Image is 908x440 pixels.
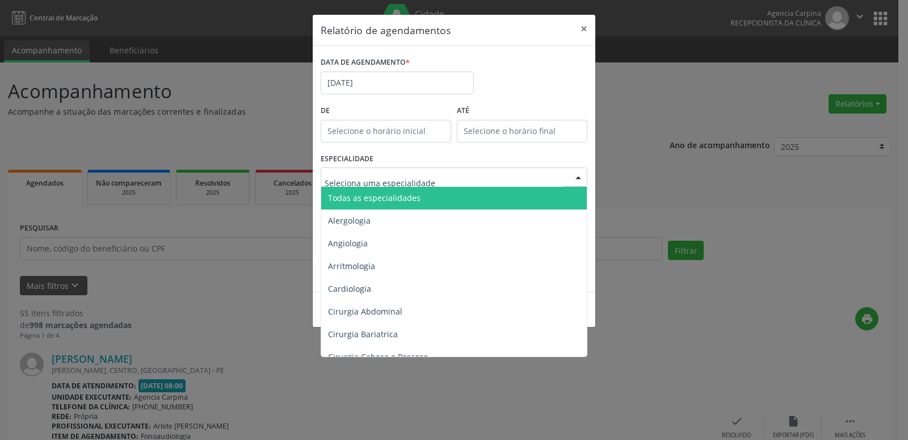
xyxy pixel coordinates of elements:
label: ESPECIALIDADE [321,150,373,168]
label: DATA DE AGENDAMENTO [321,54,410,72]
label: ATÉ [457,102,587,120]
input: Selecione o horário final [457,120,587,143]
span: Cirurgia Cabeça e Pescoço [328,351,428,362]
span: Cardiologia [328,283,371,294]
span: Todas as especialidades [328,192,421,203]
input: Selecione uma data ou intervalo [321,72,474,94]
span: Alergologia [328,215,371,226]
span: Cirurgia Bariatrica [328,329,398,340]
span: Arritmologia [328,261,375,271]
h5: Relatório de agendamentos [321,23,451,37]
input: Seleciona uma especialidade [325,171,564,194]
span: Angiologia [328,238,368,249]
label: De [321,102,451,120]
span: Cirurgia Abdominal [328,306,402,317]
button: Close [573,15,595,43]
input: Selecione o horário inicial [321,120,451,143]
